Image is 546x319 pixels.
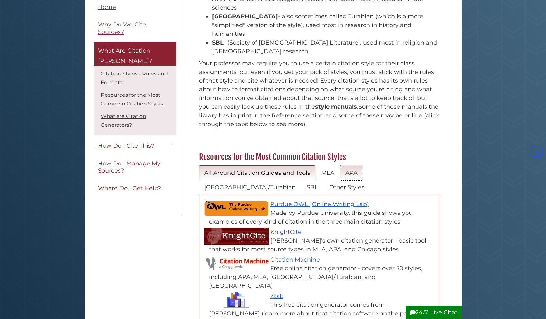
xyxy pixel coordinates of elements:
a: Logo - black text next to black OWL with eye and beak formed by first letters Purdue OWL (Online ... [270,201,369,208]
img: Logo - dark red background with lighter red knight helmet, next to words [204,228,269,245]
button: 24/7 Live Chat [406,306,462,319]
a: What are Citation Generators? [101,114,146,128]
strong: [GEOGRAPHIC_DATA] [212,13,278,20]
a: What Are Citation [PERSON_NAME]? [94,43,176,67]
span: Where Do I Get Help? [98,185,161,192]
a: Logo - dark red background with lighter red knight helmet, next to words KnightCite [270,228,302,235]
a: [GEOGRAPHIC_DATA]/Turabian [199,180,301,195]
span: What Are Citation [PERSON_NAME]? [98,47,152,65]
span: Home [98,4,116,11]
p: Your professor may require you to use a certain citation style for their class assignments, but e... [199,59,439,129]
div: [PERSON_NAME]'s own citation generator - basic tool that works for most source types in MLA, APA,... [209,236,436,254]
span: How Do I Manage My Sources? [98,160,160,174]
a: MLA [316,165,340,181]
a: Citation Styles - Rules and Formats [101,71,168,86]
strong: style manuals. [315,103,359,110]
a: How Do I Cite This? [94,139,176,154]
a: Resources for the Most Common Citation Styles [101,92,163,107]
img: Logo - grey squirrel jogging on two legs, next to words [204,255,269,272]
a: Back to Top [529,148,544,155]
a: APA [340,165,363,181]
div: Free online citation generator - covers over 50 styles, including APA, MLA, [GEOGRAPHIC_DATA]/Tur... [209,264,436,290]
a: SBL [302,180,323,195]
img: Logo - black text next to black OWL with eye and beak formed by first letters [204,200,269,216]
h2: Resources for the Most Common Citation Styles [196,152,442,162]
img: Logo - colorful screens and book covers [204,292,269,308]
div: Made by Purdue University, this guide shows you examples of every kind of citation in the three m... [209,209,436,226]
a: All Around Citation Guides and Tools [199,165,315,181]
li: - also sometimes called Turabian (which is a more "simplified" version of the style), used most i... [212,12,439,38]
a: Logo - colorful screens and book covers Zbib [270,293,283,300]
a: Logo - grey squirrel jogging on two legs, next to words Citation Machine [270,256,320,263]
li: - (Society of [DEMOGRAPHIC_DATA] Literature), used most in religion and [DEMOGRAPHIC_DATA] research [212,38,439,56]
a: How Do I Manage My Sources? [94,156,176,178]
a: Where Do I Get Help? [94,181,176,196]
a: Other Styles [324,180,369,195]
span: How Do I Cite This? [98,143,154,150]
a: Why Do We Cite Sources? [94,18,176,39]
strong: SBL [212,39,224,46]
span: Why Do We Cite Sources? [98,21,146,36]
